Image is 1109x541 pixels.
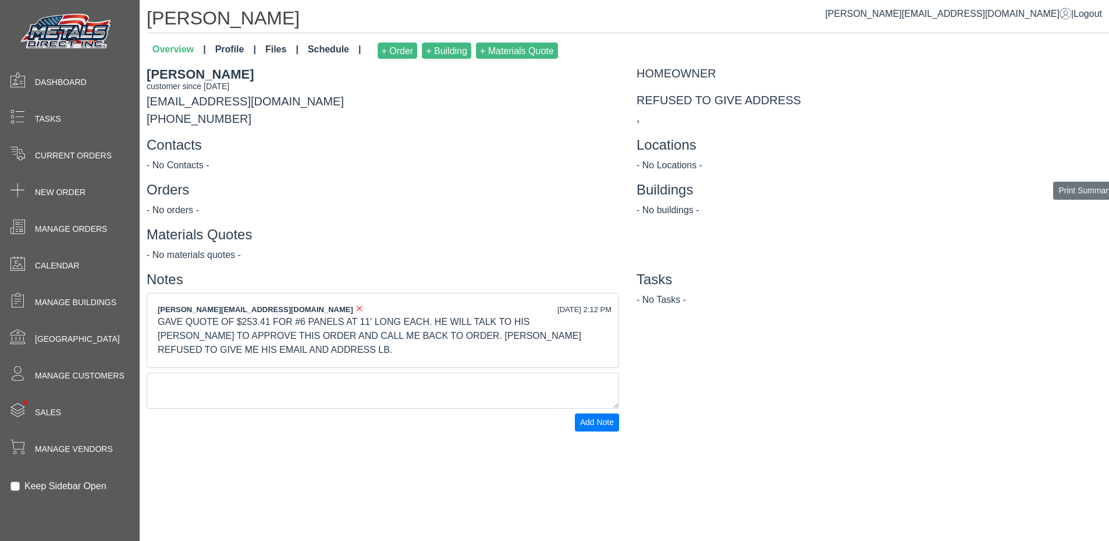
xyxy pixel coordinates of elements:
[147,158,619,172] div: - No Contacts -
[637,271,1109,288] h4: Tasks
[147,248,619,262] div: - No materials quotes -
[17,10,116,54] img: Metals Direct Inc Logo
[35,223,107,235] span: Manage Orders
[303,38,366,63] a: Schedule
[580,418,614,427] span: Add Note
[378,43,418,59] button: + Order
[637,203,1109,217] div: - No buildings -
[637,91,1109,109] div: REFUSED TO GIVE ADDRESS
[637,182,1109,199] h4: Buildings
[35,150,112,162] span: Current Orders
[211,38,261,63] a: Profile
[557,304,612,316] div: [DATE] 2:12 PM
[148,38,211,63] a: Overview
[147,227,619,243] h4: Materials Quotes
[158,315,608,357] div: GAVE QUOTE OF $253.41 FOR #6 PANELS AT 11' LONG EACH. HE WILL TALK TO HIS [PERSON_NAME] TO APPROV...
[261,38,303,63] a: Files
[147,182,619,199] h4: Orders
[147,271,619,288] h4: Notes
[575,413,619,432] button: Add Note
[637,293,1109,307] div: - No Tasks -
[147,203,619,217] div: - No orders -
[147,65,619,84] div: [PERSON_NAME]
[637,65,1109,82] div: HOMEOWNER
[35,76,87,89] span: Dashboard
[637,137,1109,154] h4: Locations
[825,7,1102,21] div: |
[147,137,619,154] h4: Contacts
[825,9,1071,19] a: [PERSON_NAME][EMAIL_ADDRESS][DOMAIN_NAME]
[476,43,558,59] button: + Materials Quote
[35,443,113,455] span: Manage Vendors
[147,80,619,93] div: customer since [DATE]
[147,7,1109,33] h1: [PERSON_NAME]
[35,333,120,345] span: [GEOGRAPHIC_DATA]
[138,65,628,128] div: [EMAIL_ADDRESS][DOMAIN_NAME] [PHONE_NUMBER]
[35,296,116,309] span: Manage Buildings
[35,260,79,272] span: Calendar
[35,186,86,199] span: New Order
[1074,9,1102,19] span: Logout
[35,370,125,382] span: Manage Customers
[35,406,61,419] span: Sales
[422,43,471,59] button: + Building
[637,158,1109,172] div: - No Locations -
[35,113,61,125] span: Tasks
[637,109,1109,126] div: ,
[11,384,41,422] span: •
[24,479,106,493] label: Keep Sidebar Open
[158,305,353,314] span: [PERSON_NAME][EMAIL_ADDRESS][DOMAIN_NAME]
